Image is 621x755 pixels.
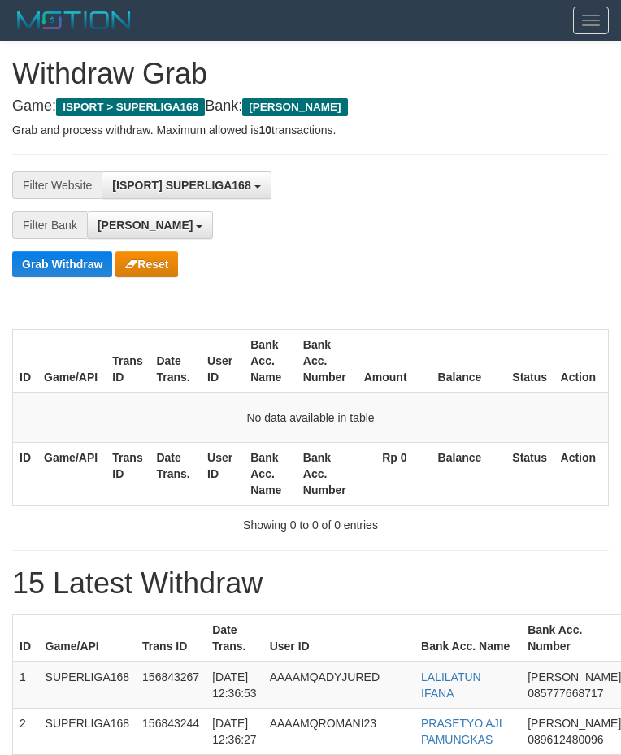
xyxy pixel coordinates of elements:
[263,708,415,754] td: AAAAMQROMANI23
[244,443,297,506] th: Bank Acc. Name
[554,443,609,506] th: Action
[297,443,355,506] th: Bank Acc. Number
[13,662,39,709] td: 1
[206,662,263,709] td: [DATE] 12:36:53
[528,733,603,746] span: Copy 089612480096 to clipboard
[56,98,205,116] span: ISPORT > SUPERLIGA168
[106,330,150,393] th: Trans ID
[12,510,609,533] div: Showing 0 to 0 of 0 entries
[37,443,106,506] th: Game/API
[150,443,201,506] th: Date Trans.
[506,330,554,393] th: Status
[206,708,263,754] td: [DATE] 12:36:27
[201,330,244,393] th: User ID
[432,330,506,393] th: Balance
[13,614,39,662] th: ID
[528,717,621,730] span: [PERSON_NAME]
[201,443,244,506] th: User ID
[263,662,415,709] td: AAAAMQADYJURED
[258,124,271,137] strong: 10
[39,708,137,754] td: SUPERLIGA168
[12,567,609,600] h1: 15 Latest Withdraw
[106,443,150,506] th: Trans ID
[13,330,38,393] th: ID
[421,670,481,700] a: LALILATUN IFANA
[12,98,609,115] h4: Game: Bank:
[13,443,38,506] th: ID
[98,219,193,232] span: [PERSON_NAME]
[115,251,178,277] button: Reset
[13,393,609,443] td: No data available in table
[12,171,102,199] div: Filter Website
[102,171,271,199] button: [ISPORT] SUPERLIGA168
[432,443,506,506] th: Balance
[12,122,609,138] p: Grab and process withdraw. Maximum allowed is transactions.
[12,251,112,277] button: Grab Withdraw
[136,614,206,662] th: Trans ID
[136,662,206,709] td: 156843267
[506,443,554,506] th: Status
[206,614,263,662] th: Date Trans.
[112,179,250,192] span: [ISPORT] SUPERLIGA168
[554,330,609,393] th: Action
[355,330,432,393] th: Amount
[37,330,106,393] th: Game/API
[244,330,297,393] th: Bank Acc. Name
[39,614,137,662] th: Game/API
[13,708,39,754] td: 2
[528,687,603,700] span: Copy 085777668717 to clipboard
[415,614,521,662] th: Bank Acc. Name
[136,708,206,754] td: 156843244
[12,58,609,90] h1: Withdraw Grab
[297,330,355,393] th: Bank Acc. Number
[421,717,502,746] a: PRASETYO AJI PAMUNGKAS
[150,330,201,393] th: Date Trans.
[87,211,213,239] button: [PERSON_NAME]
[12,8,136,33] img: MOTION_logo.png
[39,662,137,709] td: SUPERLIGA168
[12,211,87,239] div: Filter Bank
[355,443,432,506] th: Rp 0
[263,614,415,662] th: User ID
[242,98,347,116] span: [PERSON_NAME]
[528,670,621,683] span: [PERSON_NAME]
